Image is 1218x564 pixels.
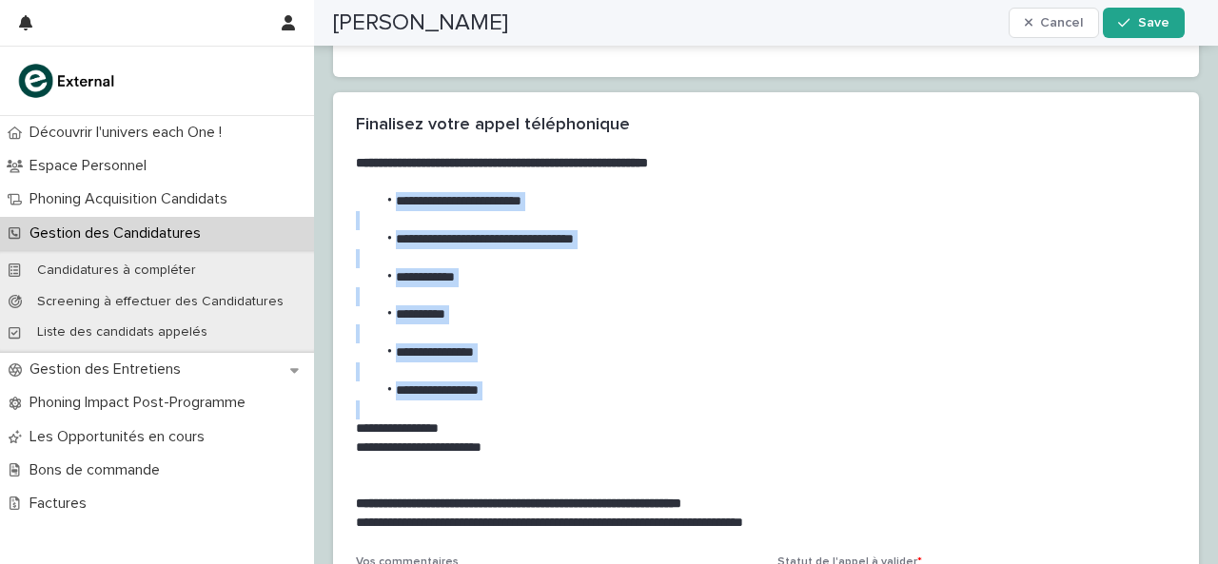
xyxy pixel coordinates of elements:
[1103,8,1184,38] button: Save
[22,461,175,479] p: Bons de commande
[22,190,243,208] p: Phoning Acquisition Candidats
[1138,16,1169,29] span: Save
[356,115,630,136] h2: Finalisez votre appel téléphonique
[22,124,237,142] p: Découvrir l'univers each One !
[22,224,216,243] p: Gestion des Candidatures
[22,428,220,446] p: Les Opportunités en cours
[1009,8,1100,38] button: Cancel
[22,294,299,310] p: Screening à effectuer des Candidatures
[22,360,196,379] p: Gestion des Entretiens
[333,10,508,37] h2: [PERSON_NAME]
[22,324,223,340] p: Liste des candidats appelés
[22,157,162,175] p: Espace Personnel
[22,394,261,412] p: Phoning Impact Post-Programme
[22,263,211,279] p: Candidatures à compléter
[1040,16,1083,29] span: Cancel
[15,62,120,100] img: bc51vvfgR2QLHU84CWIQ
[22,495,102,513] p: Factures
